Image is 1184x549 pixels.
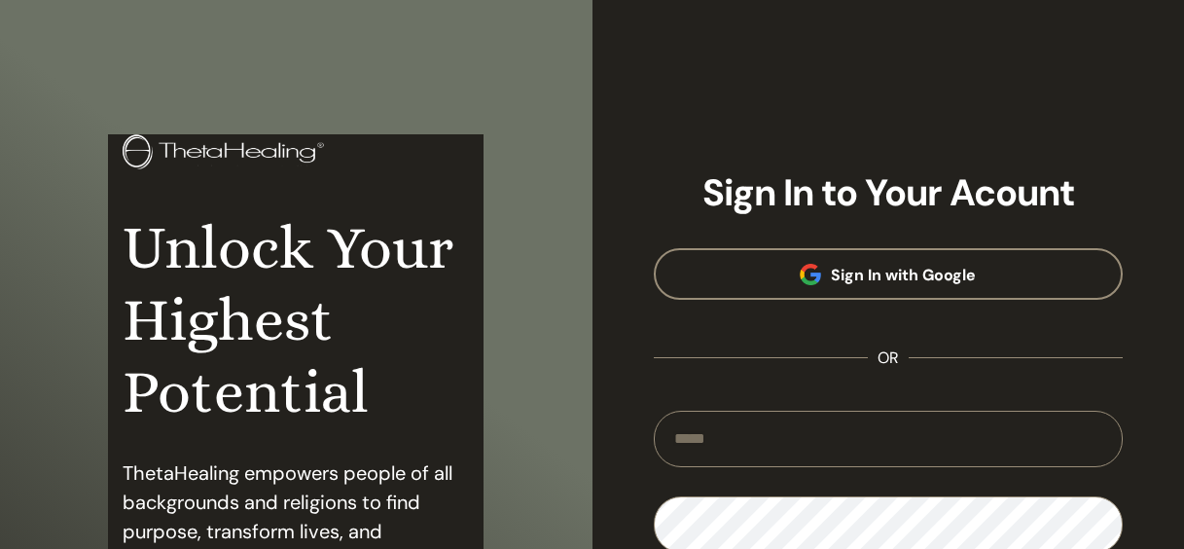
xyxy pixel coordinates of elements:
span: Sign In with Google [831,265,976,285]
a: Sign In with Google [654,248,1124,300]
span: or [868,347,909,370]
h2: Sign In to Your Acount [654,171,1124,216]
h1: Unlock Your Highest Potential [123,212,469,429]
